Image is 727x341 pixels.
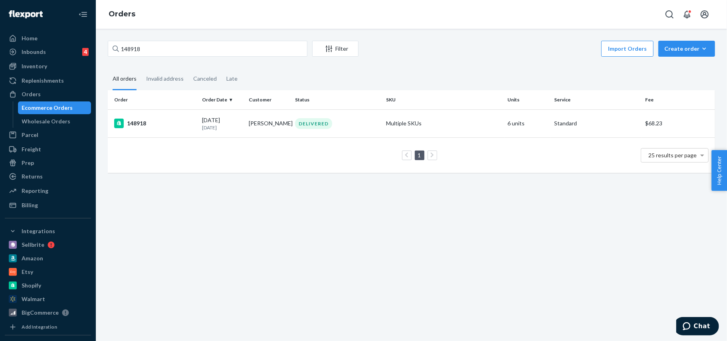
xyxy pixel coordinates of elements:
[22,201,38,209] div: Billing
[109,10,135,18] a: Orders
[22,172,43,180] div: Returns
[505,109,551,137] td: 6 units
[679,6,695,22] button: Open notifications
[292,90,383,109] th: Status
[5,266,91,278] a: Etsy
[82,48,89,56] div: 4
[5,143,91,156] a: Freight
[226,68,238,89] div: Late
[5,306,91,319] a: BigCommerce
[22,104,73,112] div: Ecommerce Orders
[5,293,91,305] a: Walmart
[22,241,44,249] div: Sellbrite
[5,184,91,197] a: Reporting
[5,199,91,212] a: Billing
[711,150,727,191] button: Help Center
[22,323,57,330] div: Add Integration
[199,90,246,109] th: Order Date
[642,109,715,137] td: $68.23
[312,41,359,57] button: Filter
[676,317,719,337] iframe: Opens a widget where you can chat to one of our agents
[146,68,184,89] div: Invalid address
[649,152,697,159] span: 25 results per page
[22,187,48,195] div: Reporting
[22,34,38,42] div: Home
[22,117,71,125] div: Wholesale Orders
[246,109,292,137] td: [PERSON_NAME]
[554,119,639,127] p: Standard
[5,225,91,238] button: Integrations
[5,252,91,265] a: Amazon
[22,295,45,303] div: Walmart
[5,74,91,87] a: Replenishments
[601,41,654,57] button: Import Orders
[22,90,41,98] div: Orders
[18,115,91,128] a: Wholesale Orders
[22,227,55,235] div: Integrations
[202,116,242,131] div: [DATE]
[114,119,196,128] div: 148918
[5,322,91,332] a: Add Integration
[697,6,713,22] button: Open account menu
[22,62,47,70] div: Inventory
[658,41,715,57] button: Create order
[22,77,64,85] div: Replenishments
[9,10,43,18] img: Flexport logo
[22,254,43,262] div: Amazon
[295,118,332,129] div: DELIVERED
[551,90,642,109] th: Service
[416,152,423,159] a: Page 1 is your current page
[102,3,142,26] ol: breadcrumbs
[313,45,358,53] div: Filter
[383,90,505,109] th: SKU
[383,109,505,137] td: Multiple SKUs
[5,170,91,183] a: Returns
[22,268,33,276] div: Etsy
[193,68,217,89] div: Canceled
[108,41,307,57] input: Search orders
[108,90,199,109] th: Order
[113,68,137,90] div: All orders
[5,157,91,169] a: Prep
[22,131,38,139] div: Parcel
[642,90,715,109] th: Fee
[5,238,91,251] a: Sellbrite
[5,32,91,45] a: Home
[22,159,34,167] div: Prep
[5,88,91,101] a: Orders
[75,6,91,22] button: Close Navigation
[5,129,91,141] a: Parcel
[18,101,91,114] a: Ecommerce Orders
[22,145,41,153] div: Freight
[505,90,551,109] th: Units
[664,45,709,53] div: Create order
[202,124,242,131] p: [DATE]
[5,46,91,58] a: Inbounds4
[662,6,677,22] button: Open Search Box
[22,282,41,289] div: Shopify
[22,309,59,317] div: BigCommerce
[22,48,46,56] div: Inbounds
[5,279,91,292] a: Shopify
[249,96,289,103] div: Customer
[5,60,91,73] a: Inventory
